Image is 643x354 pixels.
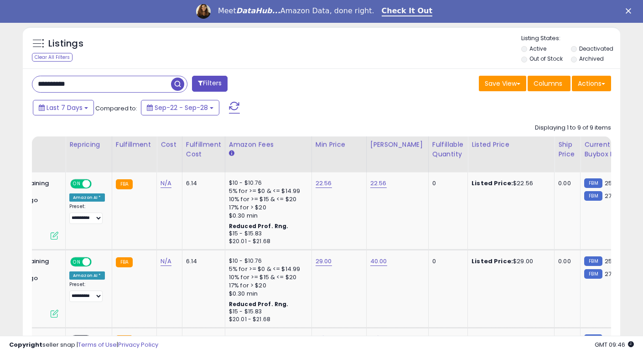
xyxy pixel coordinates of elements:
small: FBA [116,179,133,189]
span: OFF [90,180,105,188]
div: $29.00 [472,257,547,265]
label: Archived [579,55,604,62]
div: $15 - $15.83 [229,308,305,316]
span: Compared to: [95,104,137,113]
label: Active [529,45,546,52]
button: Actions [572,76,611,91]
button: Columns [528,76,570,91]
span: 25 [605,179,612,187]
small: FBA [116,257,133,267]
div: $22.56 [472,179,547,187]
div: Repricing [69,140,108,150]
span: 2025-10-8 09:46 GMT [595,340,634,349]
small: FBM [584,191,602,201]
label: Out of Stock [529,55,563,62]
button: Save View [479,76,526,91]
a: N/A [161,179,171,188]
div: Fulfillment [116,140,153,150]
div: 0.00 [558,257,573,265]
div: 17% for > $20 [229,281,305,290]
div: $10 - $10.76 [229,179,305,187]
div: 17% for > $20 [229,203,305,212]
div: Displaying 1 to 9 of 9 items [535,124,611,132]
div: 0 [432,257,461,265]
div: Close [626,8,635,14]
div: 6.14 [186,257,218,265]
div: Clear All Filters [32,53,73,62]
b: Reduced Prof. Rng. [229,222,289,230]
a: 29.00 [316,257,332,266]
span: Columns [534,79,562,88]
div: 5% for >= $0 & <= $14.99 [229,187,305,195]
b: Listed Price: [472,257,513,265]
div: Meet Amazon Data, done right. [218,6,374,16]
div: 10% for >= $15 & <= $20 [229,273,305,281]
div: $0.30 min [229,212,305,220]
span: Sep-22 - Sep-28 [155,103,208,112]
small: FBM [584,256,602,266]
div: Min Price [316,140,363,150]
small: FBM [584,269,602,279]
div: $20.01 - $21.68 [229,238,305,245]
span: 25 [605,257,612,265]
h5: Listings [48,37,83,50]
div: 5% for >= $0 & <= $14.99 [229,265,305,273]
a: N/A [161,257,171,266]
div: Amazon AI * [69,271,105,280]
p: Listing States: [521,34,621,43]
div: Amazon Fees [229,140,308,150]
i: DataHub... [236,6,280,15]
span: 27.5 [605,192,617,200]
a: 22.56 [316,179,332,188]
div: [PERSON_NAME] [370,140,425,150]
div: 6.14 [186,179,218,187]
div: Amazon AI * [69,193,105,202]
a: Privacy Policy [118,340,158,349]
div: $15 - $15.83 [229,230,305,238]
a: Terms of Use [78,340,117,349]
div: Fulfillable Quantity [432,140,464,159]
div: Cost [161,140,178,150]
div: Listed Price [472,140,550,150]
b: Listed Price: [472,179,513,187]
button: Last 7 Days [33,100,94,115]
span: ON [71,258,83,266]
div: $10 - $10.76 [229,257,305,265]
div: seller snap | | [9,341,158,349]
a: 22.56 [370,179,387,188]
a: 40.00 [370,257,387,266]
div: $0.30 min [229,290,305,298]
small: Amazon Fees. [229,150,234,158]
a: Check It Out [382,6,433,16]
strong: Copyright [9,340,42,349]
div: Ship Price [558,140,576,159]
img: Profile image for Georgie [196,4,211,19]
div: Fulfillment Cost [186,140,221,159]
button: Sep-22 - Sep-28 [141,100,219,115]
div: Preset: [69,281,105,302]
div: Preset: [69,203,105,224]
div: 10% for >= $15 & <= $20 [229,195,305,203]
button: Filters [192,76,228,92]
div: 0.00 [558,179,573,187]
span: ON [71,180,83,188]
div: 0 [432,179,461,187]
small: FBM [584,178,602,188]
div: Current Buybox Price [584,140,631,159]
span: Last 7 Days [47,103,83,112]
b: Reduced Prof. Rng. [229,300,289,308]
span: OFF [90,258,105,266]
label: Deactivated [579,45,613,52]
div: $20.01 - $21.68 [229,316,305,323]
span: 27.5 [605,270,617,278]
